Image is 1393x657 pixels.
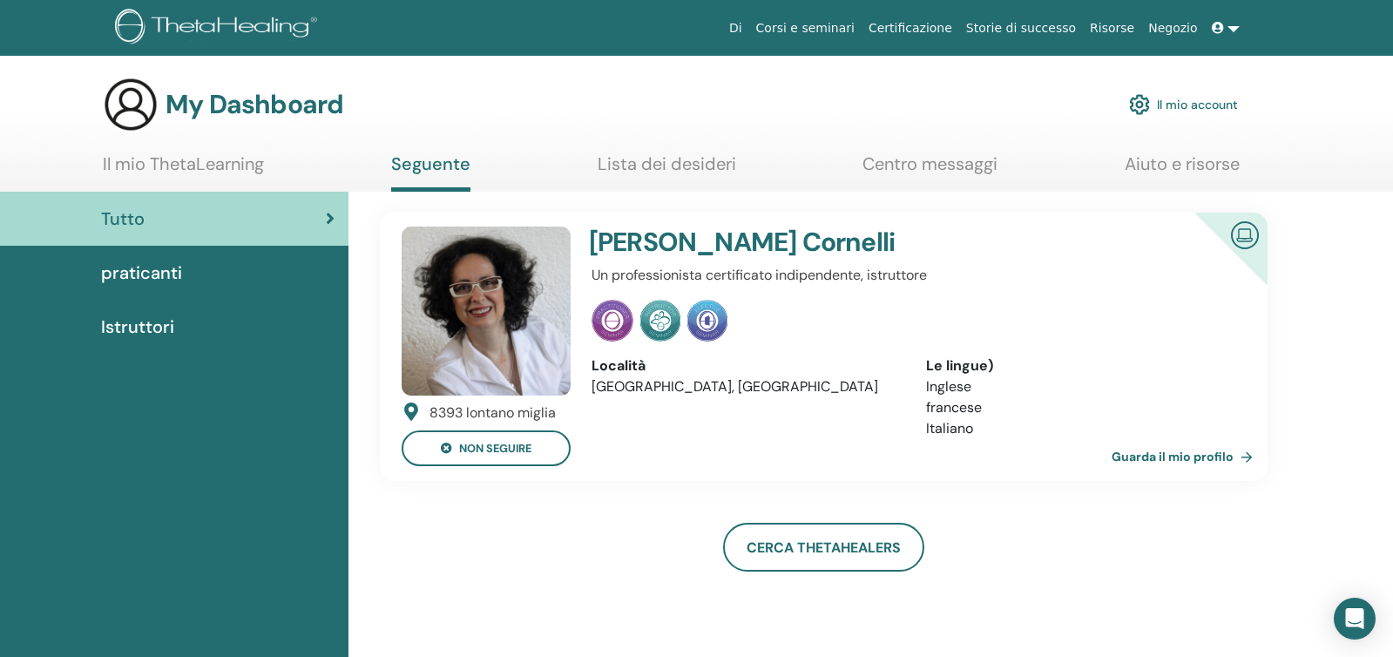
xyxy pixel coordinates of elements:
[1112,439,1260,474] a: Guarda il mio profilo
[1129,90,1150,119] img: cog.svg
[926,356,1235,376] div: Le lingue)
[1129,85,1238,124] a: Il mio account
[101,314,174,340] span: Istruttori
[429,403,556,423] div: 8393 lontano miglia
[1083,12,1141,44] a: Risorse
[1125,153,1240,187] a: Aiuto e risorse
[722,12,749,44] a: Di
[926,418,1235,439] li: Italiano
[862,12,959,44] a: Certificazione
[103,153,264,187] a: Il mio ThetaLearning
[592,356,901,376] div: Località
[1224,214,1266,254] img: Istruttore online certificato
[1334,598,1376,640] div: Open Intercom Messenger
[103,77,159,132] img: generic-user-icon.jpg
[959,12,1083,44] a: Storie di successo
[589,227,1126,258] h4: [PERSON_NAME] Cornelli
[598,153,736,187] a: Lista dei desideri
[402,227,571,396] img: default.jpg
[101,260,182,286] span: praticanti
[1141,12,1204,44] a: Negozio
[115,9,323,48] img: logo.png
[862,153,997,187] a: Centro messaggi
[749,12,862,44] a: Corsi e seminari
[592,376,901,397] li: [GEOGRAPHIC_DATA], [GEOGRAPHIC_DATA]
[926,376,1235,397] li: Inglese
[101,206,145,232] span: Tutto
[166,89,343,120] h3: My Dashboard
[592,265,1235,286] p: Un professionista certificato indipendente, istruttore
[723,523,924,572] a: Cerca ThetaHealers
[391,153,470,192] a: Seguente
[402,430,571,466] button: non seguire
[926,397,1235,418] li: francese
[1167,213,1268,313] div: Istruttore online certificato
